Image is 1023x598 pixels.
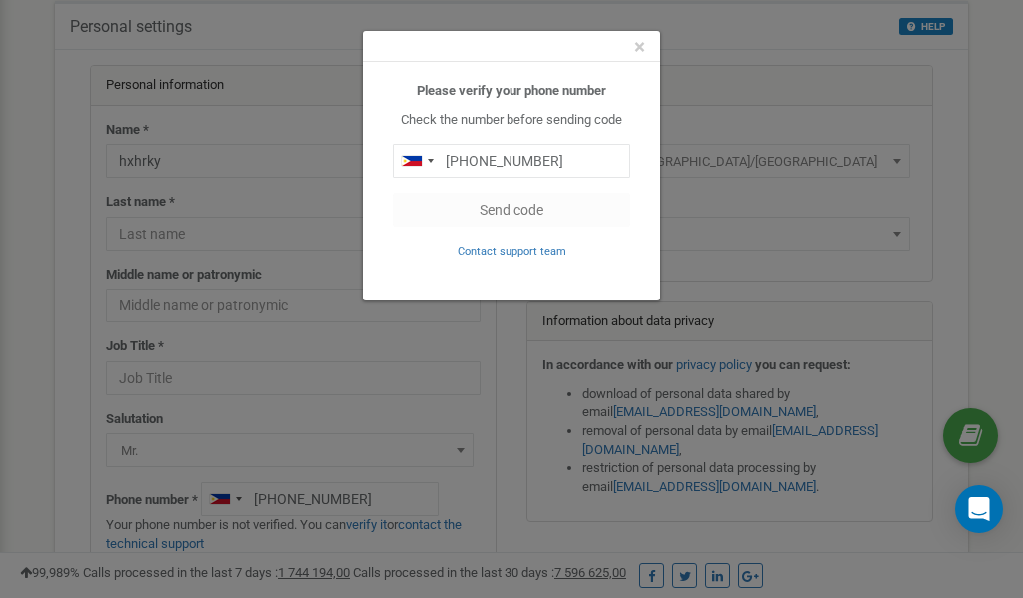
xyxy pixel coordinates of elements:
[394,145,440,177] div: Telephone country code
[393,193,630,227] button: Send code
[634,37,645,58] button: Close
[458,245,566,258] small: Contact support team
[955,485,1003,533] div: Open Intercom Messenger
[458,243,566,258] a: Contact support team
[393,144,630,178] input: 0905 123 4567
[634,35,645,59] span: ×
[417,83,606,98] b: Please verify your phone number
[393,111,630,130] p: Check the number before sending code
